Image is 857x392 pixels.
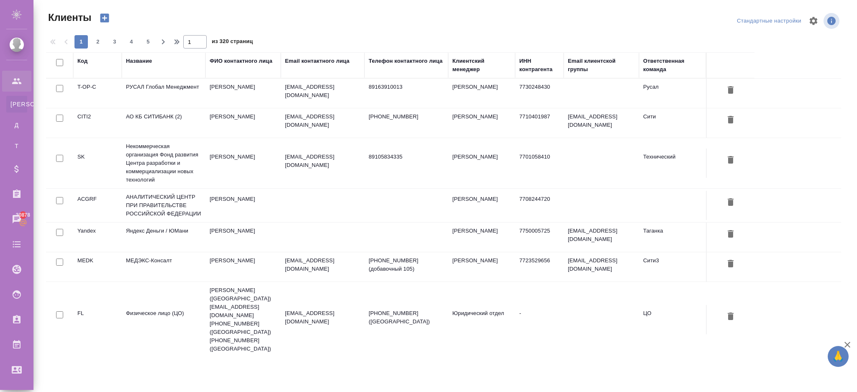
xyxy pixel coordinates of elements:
[515,79,564,108] td: 7730248430
[6,138,27,154] a: Т
[205,108,281,138] td: [PERSON_NAME]
[724,256,738,272] button: Удалить
[6,117,27,133] a: Д
[2,209,31,230] a: 30878
[205,282,281,357] td: [PERSON_NAME] ([GEOGRAPHIC_DATA]) [EMAIL_ADDRESS][DOMAIN_NAME] [PHONE_NUMBER] ([GEOGRAPHIC_DATA])...
[568,57,635,74] div: Email клиентской группы
[10,100,23,108] span: [PERSON_NAME]
[205,252,281,282] td: [PERSON_NAME]
[515,252,564,282] td: 7723529656
[515,108,564,138] td: 7710401987
[369,153,444,161] p: 89105834335
[122,108,205,138] td: АО КБ СИТИБАНК (2)
[205,223,281,252] td: [PERSON_NAME]
[639,252,706,282] td: Сити3
[10,142,23,150] span: Т
[369,83,444,91] p: 89163910013
[73,191,122,220] td: ACGRF
[452,57,511,74] div: Клиентский менеджер
[11,211,35,219] span: 30878
[126,57,152,65] div: Название
[122,138,205,188] td: Некоммерческая организация Фонд развития Центра разработки и коммерциализации новых технологий
[564,223,639,252] td: [EMAIL_ADDRESS][DOMAIN_NAME]
[639,79,706,108] td: Русал
[448,252,515,282] td: [PERSON_NAME]
[515,191,564,220] td: 7708244720
[724,113,738,128] button: Удалить
[639,149,706,178] td: Технический
[448,191,515,220] td: [PERSON_NAME]
[724,195,738,210] button: Удалить
[73,108,122,138] td: CITI2
[10,121,23,129] span: Д
[77,57,87,65] div: Код
[95,11,115,25] button: Создать
[125,35,138,49] button: 4
[73,252,122,282] td: MEDK
[141,35,155,49] button: 5
[639,223,706,252] td: Таганка
[285,83,360,100] p: [EMAIL_ADDRESS][DOMAIN_NAME]
[73,305,122,334] td: FL
[639,108,706,138] td: Сити
[122,79,205,108] td: РУСАЛ Глобал Менеджмент
[724,309,738,325] button: Удалить
[73,149,122,178] td: SK
[212,36,253,49] span: из 320 страниц
[724,227,738,242] button: Удалить
[91,38,105,46] span: 2
[515,305,564,334] td: -
[448,223,515,252] td: [PERSON_NAME]
[643,57,702,74] div: Ответственная команда
[46,11,91,24] span: Клиенты
[369,309,444,326] p: [PHONE_NUMBER] ([GEOGRAPHIC_DATA])
[122,252,205,282] td: МЕДЭКС-Консалт
[122,189,205,222] td: АНАЛИТИЧЕСКИЙ ЦЕНТР ПРИ ПРАВИТЕЛЬСТВЕ РОССИЙСКОЙ ФЕДЕРАЦИИ
[91,35,105,49] button: 2
[205,191,281,220] td: [PERSON_NAME]
[369,57,443,65] div: Телефон контактного лица
[285,57,349,65] div: Email контактного лица
[108,35,121,49] button: 3
[639,305,706,334] td: ЦО
[564,252,639,282] td: [EMAIL_ADDRESS][DOMAIN_NAME]
[205,79,281,108] td: [PERSON_NAME]
[519,57,559,74] div: ИНН контрагента
[724,153,738,168] button: Удалить
[448,305,515,334] td: Юридический отдел
[285,309,360,326] p: [EMAIL_ADDRESS][DOMAIN_NAME]
[448,149,515,178] td: [PERSON_NAME]
[73,223,122,252] td: Yandex
[141,38,155,46] span: 5
[285,153,360,169] p: [EMAIL_ADDRESS][DOMAIN_NAME]
[122,223,205,252] td: Яндекс Деньги / ЮМани
[803,11,824,31] span: Настроить таблицу
[735,15,803,28] div: split button
[724,83,738,98] button: Удалить
[285,256,360,273] p: [EMAIL_ADDRESS][DOMAIN_NAME]
[369,113,444,121] p: [PHONE_NUMBER]
[824,13,841,29] span: Посмотреть информацию
[369,256,444,273] p: [PHONE_NUMBER] (добавочный 105)
[205,149,281,178] td: [PERSON_NAME]
[448,108,515,138] td: [PERSON_NAME]
[285,113,360,129] p: [EMAIL_ADDRESS][DOMAIN_NAME]
[564,108,639,138] td: [EMAIL_ADDRESS][DOMAIN_NAME]
[515,223,564,252] td: 7750005725
[122,305,205,334] td: Физическое лицо (ЦО)
[6,96,27,113] a: [PERSON_NAME]
[108,38,121,46] span: 3
[73,79,122,108] td: T-OP-C
[515,149,564,178] td: 7701058410
[125,38,138,46] span: 4
[828,346,849,367] button: 🙏
[831,348,845,365] span: 🙏
[210,57,272,65] div: ФИО контактного лица
[448,79,515,108] td: [PERSON_NAME]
